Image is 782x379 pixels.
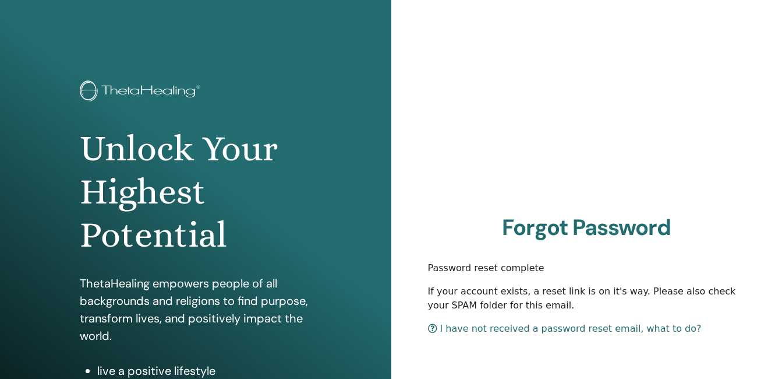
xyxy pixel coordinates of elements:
p: Password reset complete [428,261,746,275]
h1: Unlock Your Highest Potential [80,127,312,257]
p: ThetaHealing empowers people of all backgrounds and religions to find purpose, transform lives, a... [80,275,312,345]
h2: Forgot Password [428,215,746,241]
p: If your account exists, a reset link is on it's way. Please also check your SPAM folder for this ... [428,285,746,313]
a: I have not received a password reset email, what to do? [428,323,702,334]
